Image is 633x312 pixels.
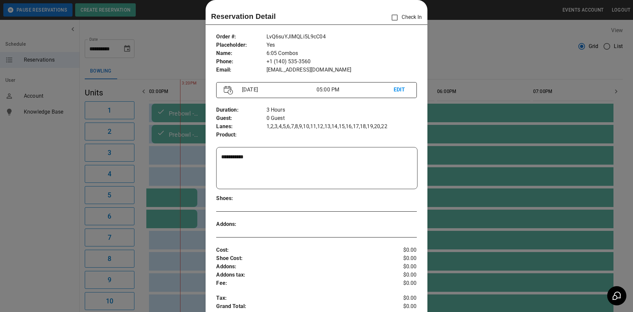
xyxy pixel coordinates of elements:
[216,263,383,271] p: Addons :
[224,86,233,95] img: Vector
[216,33,266,41] p: Order # :
[267,41,417,49] p: Yes
[216,106,266,114] p: Duration :
[267,58,417,66] p: +1 (140) 535-3560
[383,246,417,254] p: $0.00
[394,86,409,94] p: EDIT
[216,114,266,123] p: Guest :
[216,49,266,58] p: Name :
[216,66,266,74] p: Email :
[216,294,383,302] p: Tax :
[388,11,422,25] p: Check In
[267,33,417,41] p: LvQ6suYJlMQLi5L9cC04
[267,49,417,58] p: 6:05 Combos
[216,131,266,139] p: Product :
[383,254,417,263] p: $0.00
[216,254,383,263] p: Shoe Cost :
[216,271,383,279] p: Addons tax :
[211,11,276,22] p: Reservation Detail
[383,263,417,271] p: $0.00
[216,41,266,49] p: Placeholder :
[239,86,316,94] p: [DATE]
[267,114,417,123] p: 0 Guest
[267,66,417,74] p: [EMAIL_ADDRESS][DOMAIN_NAME]
[216,123,266,131] p: Lanes :
[316,86,394,94] p: 05:00 PM
[267,123,417,131] p: 1,2,3,4,5,6,7,8,9,10,11,12,13,14,15,16,17,18,19,20,22
[267,106,417,114] p: 3 Hours
[216,58,266,66] p: Phone :
[216,246,383,254] p: Cost :
[383,294,417,302] p: $0.00
[383,271,417,279] p: $0.00
[216,279,383,287] p: Fee :
[216,220,266,229] p: Addons :
[216,194,266,203] p: Shoes :
[383,279,417,287] p: $0.00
